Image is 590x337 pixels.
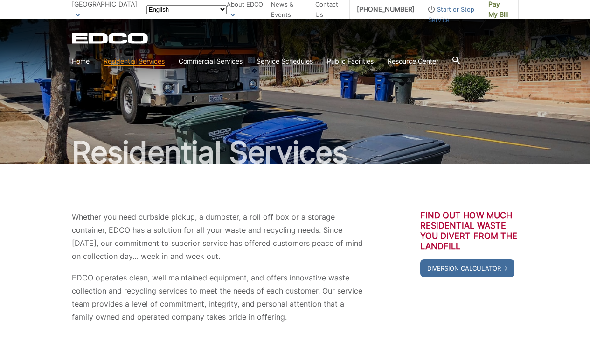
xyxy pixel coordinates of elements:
[420,210,519,251] h3: Find out how much residential waste you divert from the landfill
[420,259,514,277] a: Diversion Calculator
[327,56,374,66] a: Public Facilities
[388,56,438,66] a: Resource Center
[179,56,243,66] a: Commercial Services
[72,33,149,44] a: EDCD logo. Return to the homepage.
[104,56,165,66] a: Residential Services
[72,210,364,263] p: Whether you need curbside pickup, a dumpster, a roll off box or a storage container, EDCO has a s...
[257,56,313,66] a: Service Schedules
[72,56,90,66] a: Home
[146,5,227,14] select: Select a language
[72,137,519,167] h1: Residential Services
[72,271,364,323] p: EDCO operates clean, well maintained equipment, and offers innovative waste collection and recycl...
